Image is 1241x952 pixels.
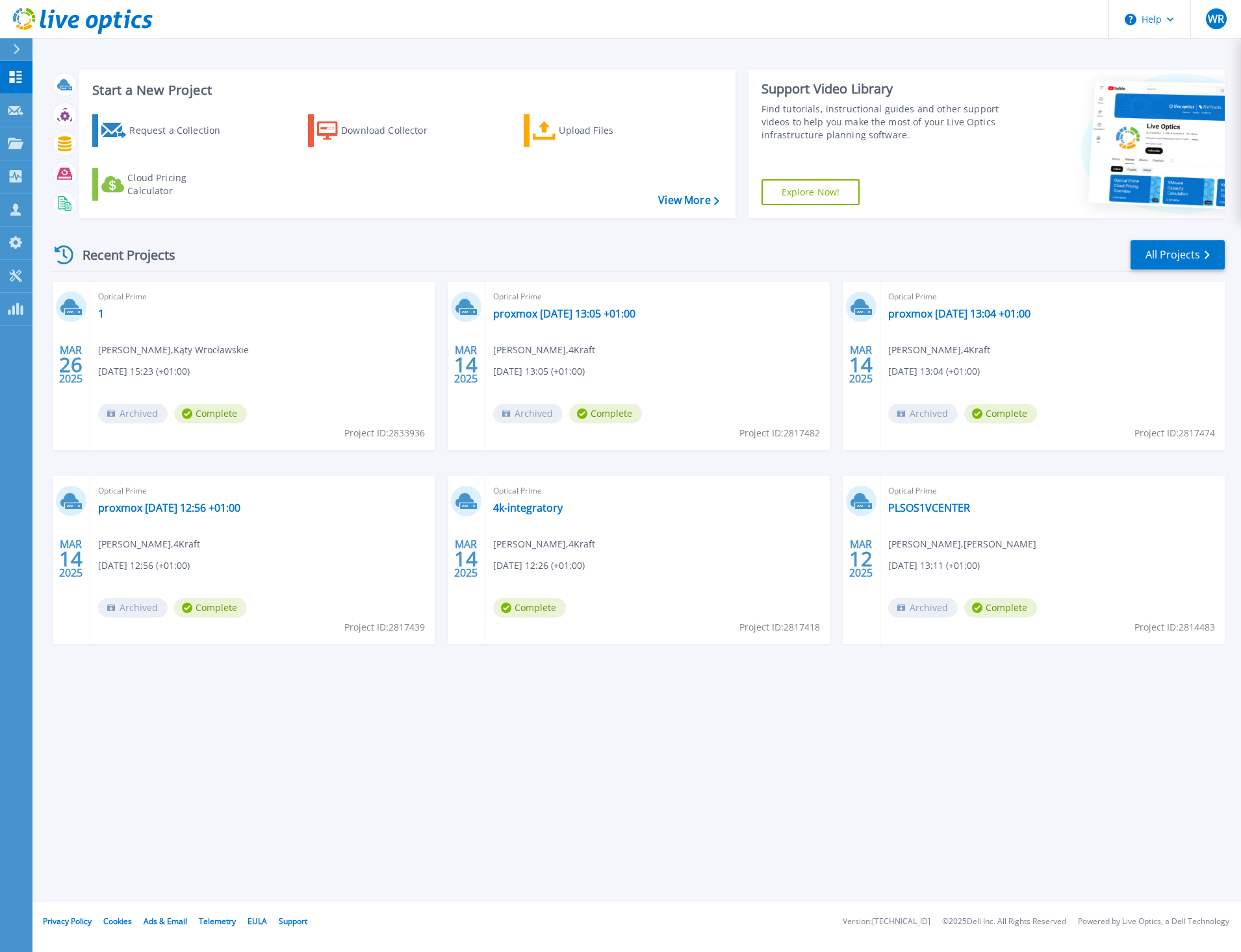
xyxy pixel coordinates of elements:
div: Download Collector [341,118,445,144]
a: proxmox [DATE] 13:05 +01:00 [493,307,635,320]
div: MAR 2025 [454,341,478,388]
span: Optical Prime [888,290,1217,304]
a: 4k-integratory [493,501,563,514]
span: Complete [964,598,1037,618]
li: Powered by Live Optics, a Dell Technology [1078,918,1229,926]
span: [PERSON_NAME] , 4Kraft [98,537,200,551]
a: Ads & Email [144,916,187,927]
a: Upload Files [524,114,669,147]
span: Optical Prime [98,290,427,304]
span: Optical Prime [888,484,1217,498]
span: Project ID: 2833936 [344,426,425,440]
span: [DATE] 13:05 (+01:00) [493,364,585,379]
span: 14 [59,553,83,564]
a: View More [658,194,719,207]
li: © 2025 Dell Inc. All Rights Reserved [942,918,1066,926]
span: [DATE] 15:23 (+01:00) [98,364,190,379]
div: MAR 2025 [454,535,478,582]
span: 26 [59,359,83,370]
span: Complete [493,598,566,618]
span: Archived [888,598,958,618]
span: [DATE] 13:04 (+01:00) [888,364,980,379]
a: Cookies [103,916,132,927]
div: MAR 2025 [849,341,873,388]
div: Find tutorials, instructional guides and other support videos to help you make the most of your L... [761,103,1004,142]
a: Cloud Pricing Calculator [92,168,237,201]
div: Support Video Library [761,81,1004,97]
div: Recent Projects [50,239,193,271]
span: Project ID: 2817439 [344,620,425,634]
span: Project ID: 2817474 [1134,426,1215,440]
span: Optical Prime [493,290,822,304]
span: 14 [454,359,478,370]
a: Request a Collection [92,114,237,147]
span: Archived [98,598,168,618]
div: Cloud Pricing Calculator [127,171,231,197]
span: 14 [849,359,873,370]
span: [DATE] 12:26 (+01:00) [493,558,585,573]
div: Upload Files [559,118,663,144]
a: proxmox [DATE] 13:04 +01:00 [888,307,1030,320]
a: 1 [98,307,104,320]
span: Archived [98,404,168,423]
a: All Projects [1131,240,1225,269]
a: Download Collector [308,114,453,147]
h3: Start a New Project [92,83,719,97]
a: Telemetry [199,916,236,927]
a: proxmox [DATE] 12:56 +01:00 [98,501,240,514]
span: Complete [964,404,1037,423]
span: [PERSON_NAME] , 4Kraft [493,343,595,357]
span: Archived [493,404,563,423]
span: WR [1208,14,1224,24]
li: Version: [TECHNICAL_ID] [843,918,930,926]
span: Complete [174,404,247,423]
a: EULA [248,916,267,927]
span: [PERSON_NAME] , Kąty Wrocławskie [98,343,249,357]
span: Complete [569,404,642,423]
span: Optical Prime [98,484,427,498]
div: MAR 2025 [58,535,83,582]
span: [PERSON_NAME] , [PERSON_NAME] [888,537,1036,551]
span: [PERSON_NAME] , 4Kraft [888,343,990,357]
span: [DATE] 13:11 (+01:00) [888,558,980,573]
div: Request a Collection [129,118,233,144]
span: [DATE] 12:56 (+01:00) [98,558,190,573]
span: Project ID: 2814483 [1134,620,1215,634]
a: PLSOS1VCENTER [888,501,970,514]
span: 12 [849,553,873,564]
a: Privacy Policy [43,916,92,927]
a: Support [279,916,307,927]
span: Optical Prime [493,484,822,498]
div: MAR 2025 [849,535,873,582]
span: Project ID: 2817418 [739,620,820,634]
a: Explore Now! [761,179,860,205]
span: Project ID: 2817482 [739,426,820,440]
span: Complete [174,598,247,618]
div: MAR 2025 [58,341,83,388]
span: [PERSON_NAME] , 4Kraft [493,537,595,551]
span: Archived [888,404,958,423]
span: 14 [454,553,478,564]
